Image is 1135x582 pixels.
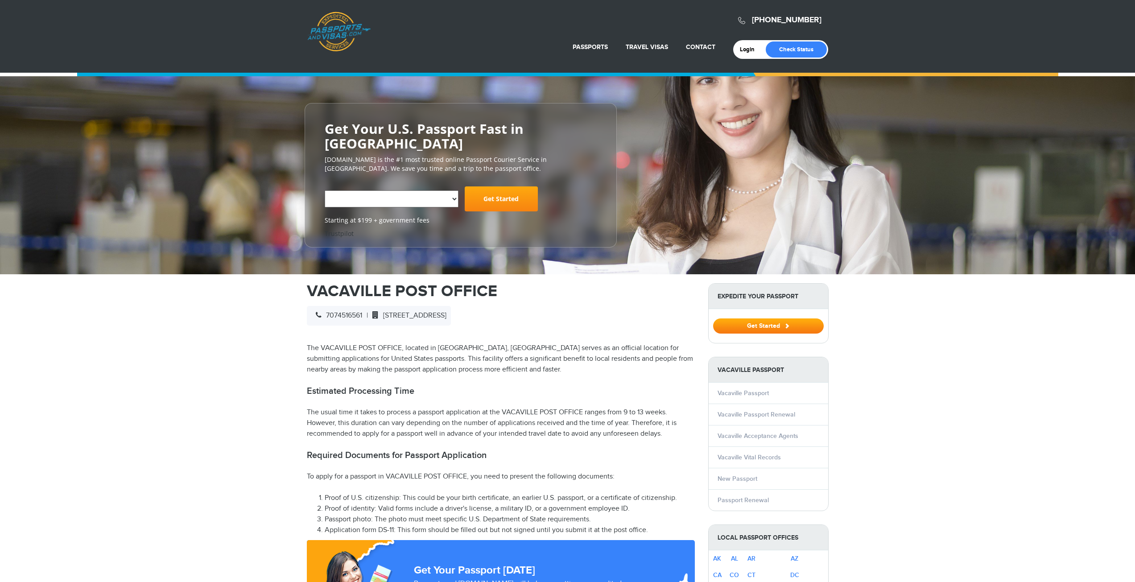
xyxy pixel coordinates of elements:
a: Passports [573,43,608,51]
a: DC [790,571,799,579]
strong: Vacaville Passport [709,357,828,383]
strong: Get Your Passport [DATE] [414,564,535,577]
button: Get Started [713,318,824,334]
li: Passport photo: The photo must meet specific U.S. Department of State requirements. [325,514,695,525]
a: Check Status [766,41,827,58]
p: The usual time it takes to process a passport application at the VACAVILLE POST OFFICE ranges fro... [307,407,695,439]
a: CT [747,571,755,579]
a: AR [747,555,755,562]
a: Vacaville Passport [718,389,769,397]
a: Get Started [465,186,538,211]
a: Get Started [713,322,824,329]
div: | [307,306,451,326]
p: To apply for a passport in VACAVILLE POST OFFICE, you need to present the following documents: [307,471,695,482]
a: Vacaville Vital Records [718,454,781,461]
a: Passports & [DOMAIN_NAME] [307,12,371,52]
p: The VACAVILLE POST OFFICE, located in [GEOGRAPHIC_DATA], [GEOGRAPHIC_DATA] serves as an official ... [307,343,695,375]
a: AZ [791,555,798,562]
a: Trustpilot [325,229,354,238]
li: Proof of identity: Valid forms include a driver's license, a military ID, or a government employe... [325,504,695,514]
span: [STREET_ADDRESS] [368,311,446,320]
a: Travel Visas [626,43,668,51]
a: AL [731,555,738,562]
p: [DOMAIN_NAME] is the #1 most trusted online Passport Courier Service in [GEOGRAPHIC_DATA]. We sav... [325,155,597,173]
a: Contact [686,43,715,51]
h2: Estimated Processing Time [307,386,695,396]
a: Passport Renewal [718,496,769,504]
span: 7074516561 [311,311,362,320]
a: CO [730,571,739,579]
a: Vacaville Passport Renewal [718,411,795,418]
a: [PHONE_NUMBER] [752,15,821,25]
a: Vacaville Acceptance Agents [718,432,798,440]
li: Application form DS-11: This form should be filled out but not signed until you submit it at the ... [325,525,695,536]
a: CA [713,571,722,579]
h2: Required Documents for Passport Application [307,450,695,461]
a: AK [713,555,721,562]
strong: Expedite Your Passport [709,284,828,309]
h2: Get Your U.S. Passport Fast in [GEOGRAPHIC_DATA] [325,121,597,151]
strong: Local Passport Offices [709,525,828,550]
span: Starting at $199 + government fees [325,216,597,225]
h1: VACAVILLE POST OFFICE [307,283,695,299]
li: Proof of U.S. citizenship: This could be your birth certificate, an earlier U.S. passport, or a c... [325,493,695,504]
a: New Passport [718,475,757,483]
a: Login [740,46,761,53]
